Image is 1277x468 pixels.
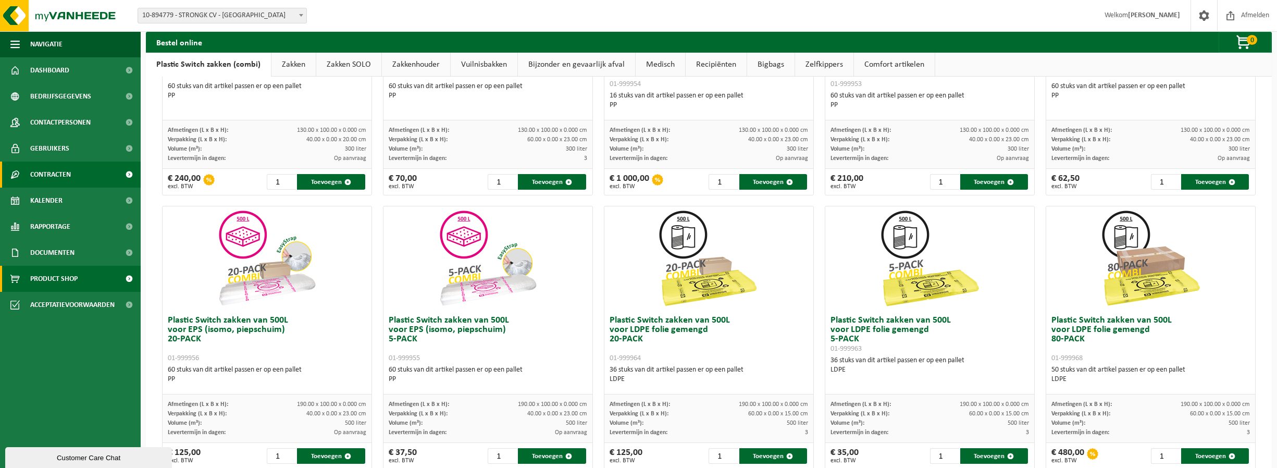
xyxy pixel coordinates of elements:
img: 01-999955 [436,206,540,311]
span: Op aanvraag [334,155,366,162]
span: 190.00 x 100.00 x 0.000 cm [960,401,1029,408]
input: 1 [1151,448,1180,464]
div: € 480,00 [1051,448,1084,464]
span: Afmetingen (L x B x H): [389,127,449,133]
img: 01-999963 [878,206,982,311]
button: Toevoegen [518,448,586,464]
h2: Bestel online [146,32,213,52]
div: 60 stuks van dit artikel passen er op een pallet [389,82,587,101]
span: Levertermijn in dagen: [830,429,888,436]
span: 500 liter [345,420,366,426]
span: excl. BTW [389,458,417,464]
span: 40.00 x 0.00 x 23.00 cm [1190,137,1250,143]
img: 01-999956 [215,206,319,311]
span: 01-999964 [610,354,641,362]
span: Verpakking (L x B x H): [1051,137,1110,143]
span: 300 liter [1229,146,1250,152]
h3: Plastic Switch zakken van 500L voor EPS (isomo, piepschuim) 20-PACK [168,316,366,363]
span: Volume (m³): [389,420,423,426]
span: excl. BTW [610,458,642,464]
h3: Plastic Switch zakken van 500L voor EPS (isomo, piepschuim) 5-PACK [389,316,587,363]
span: 40.00 x 0.00 x 23.00 cm [306,411,366,417]
span: Levertermijn in dagen: [1051,155,1109,162]
span: Afmetingen (L x B x H): [1051,127,1112,133]
span: Navigatie [30,31,63,57]
span: excl. BTW [168,458,201,464]
button: Toevoegen [739,448,807,464]
span: Levertermijn in dagen: [168,155,226,162]
a: Plastic Switch zakken (combi) [146,53,271,77]
span: 130.00 x 100.00 x 0.000 cm [960,127,1029,133]
input: 1 [267,448,296,464]
span: Verpakking (L x B x H): [610,411,668,417]
span: 10-894779 - STRONGK CV - GENT [138,8,306,23]
a: Vuilnisbakken [451,53,517,77]
a: Zelfkippers [795,53,853,77]
div: PP [1051,91,1250,101]
span: Volume (m³): [610,146,643,152]
input: 1 [709,448,738,464]
button: Toevoegen [297,174,365,190]
span: 40.00 x 0.00 x 23.00 cm [748,137,808,143]
div: PP [168,91,366,101]
span: 190.00 x 100.00 x 0.000 cm [518,401,587,408]
div: 36 stuks van dit artikel passen er op een pallet [610,365,808,384]
h3: Plastic Switch zakken van 500L voor LDPE folie gemengd 5-PACK [830,316,1029,353]
div: € 210,00 [830,174,863,190]
span: Volume (m³): [168,420,202,426]
span: Product Shop [30,266,78,292]
input: 1 [488,174,517,190]
input: 1 [930,174,959,190]
div: 60 stuks van dit artikel passen er op een pallet [389,365,587,384]
div: 60 stuks van dit artikel passen er op een pallet [168,82,366,101]
span: Gebruikers [30,136,69,162]
span: 40.00 x 0.00 x 23.00 cm [969,137,1029,143]
span: 01-999968 [1051,354,1083,362]
span: Volume (m³): [1051,146,1085,152]
span: Verpakking (L x B x H): [168,137,227,143]
div: PP [168,375,366,384]
button: Toevoegen [518,174,586,190]
span: 190.00 x 100.00 x 0.000 cm [297,401,366,408]
div: PP [830,101,1029,110]
span: Afmetingen (L x B x H): [610,127,670,133]
span: 0 [1247,35,1257,45]
span: 300 liter [787,146,808,152]
span: 01-999956 [168,354,199,362]
span: Levertermijn in dagen: [610,155,667,162]
div: 50 stuks van dit artikel passen er op een pallet [1051,365,1250,384]
div: € 35,00 [830,448,859,464]
img: 01-999968 [1099,206,1203,311]
span: Afmetingen (L x B x H): [168,401,228,408]
div: PP [610,101,808,110]
input: 1 [1151,174,1180,190]
span: Volume (m³): [1051,420,1085,426]
span: 3 [1026,429,1029,436]
span: Contracten [30,162,71,188]
span: 3 [805,429,808,436]
a: Zakkenhouder [382,53,450,77]
span: 60.00 x 0.00 x 23.00 cm [527,137,587,143]
a: Bigbags [747,53,795,77]
button: Toevoegen [960,448,1028,464]
span: Afmetingen (L x B x H): [168,127,228,133]
span: Volume (m³): [389,146,423,152]
div: 60 stuks van dit artikel passen er op een pallet [1051,82,1250,101]
img: 01-999964 [656,206,761,311]
span: 300 liter [566,146,587,152]
span: Verpakking (L x B x H): [610,137,668,143]
span: excl. BTW [830,183,863,190]
div: LDPE [1051,375,1250,384]
span: Afmetingen (L x B x H): [389,401,449,408]
span: Op aanvraag [776,155,808,162]
span: 60.00 x 0.00 x 15.00 cm [748,411,808,417]
span: Op aanvraag [997,155,1029,162]
a: Comfort artikelen [854,53,935,77]
span: excl. BTW [168,183,201,190]
span: Afmetingen (L x B x H): [830,401,891,408]
span: Verpakking (L x B x H): [389,411,448,417]
span: excl. BTW [1051,458,1084,464]
span: Verpakking (L x B x H): [168,411,227,417]
div: € 70,00 [389,174,417,190]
